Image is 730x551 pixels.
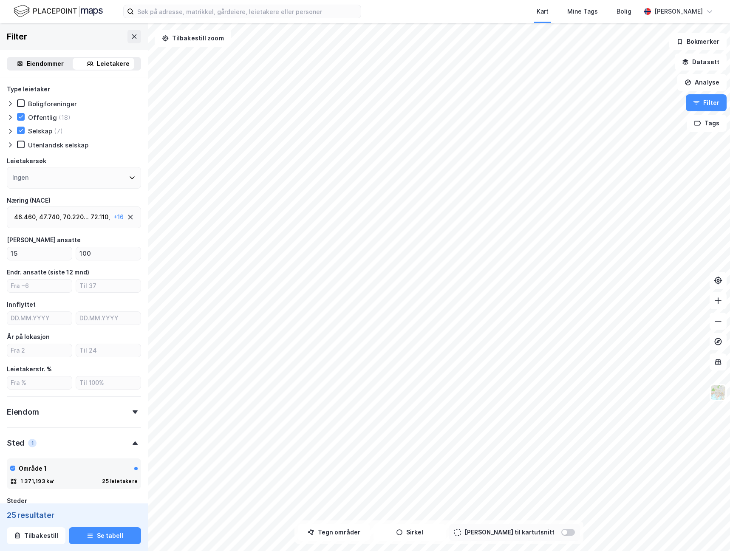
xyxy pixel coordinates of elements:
div: [PERSON_NAME] til kartutsnitt [464,527,555,537]
div: Eiendommer [27,59,64,69]
div: [PERSON_NAME] ansatte [7,235,81,245]
div: Mine Tags [567,6,598,17]
input: Fra 2 [7,344,72,357]
input: Fra −6 [7,280,72,292]
button: Sirkel [373,524,446,541]
div: 25 resultater [7,510,141,520]
div: Selskap [28,127,52,135]
button: Datasett [675,54,727,71]
button: Tags [687,115,727,132]
input: Fra % [7,376,72,389]
div: Steder [7,496,27,506]
button: Tegn områder [298,524,370,541]
div: (7) [54,127,63,135]
input: Til 24 [76,344,141,357]
div: Leietakere [97,59,130,69]
div: 72.110 , [91,212,110,222]
div: [PERSON_NAME] [654,6,703,17]
div: 47.740 , [39,212,61,222]
input: Søk på adresse, matrikkel, gårdeiere, leietakere eller personer [134,5,361,18]
div: + 16 [113,212,124,222]
button: Tilbakestill zoom [155,30,231,47]
button: Tilbakestill [7,527,65,544]
div: Bolig [617,6,631,17]
input: Fra 16 [7,247,72,260]
div: Næring (NACE) [7,195,51,206]
div: Leietakersøk [7,156,46,166]
div: Type leietaker [7,84,50,94]
div: 46.460 , [14,212,37,222]
input: Til 88 [76,247,141,260]
div: Innflyttet [7,300,36,310]
div: (18) [59,113,71,122]
div: 25 leietakere [102,478,138,485]
div: År på lokasjon [7,332,50,342]
div: 1 [28,439,37,447]
button: Bokmerker [669,33,727,50]
button: Filter [686,94,727,111]
input: DD.MM.YYYY [7,312,72,325]
div: Leietakerstr. % [7,364,52,374]
div: Ingen [12,172,28,183]
div: Boligforeninger [28,100,77,108]
div: Sted [7,438,25,448]
div: 70.220 ... [63,212,89,222]
button: Se tabell [69,527,141,544]
input: Til 37 [76,280,141,292]
div: Endr. ansatte (siste 12 mnd) [7,267,89,277]
div: Område 1 [19,463,47,474]
iframe: Chat Widget [688,510,730,551]
div: Offentlig [28,113,57,122]
div: Utenlandsk selskap [28,141,88,149]
img: Z [710,384,726,401]
div: 1 371,193 k㎡ [20,478,54,485]
input: Til 100% [76,376,141,389]
button: Analyse [677,74,727,91]
img: logo.f888ab2527a4732fd821a326f86c7f29.svg [14,4,103,19]
div: Eiendom [7,407,39,417]
input: DD.MM.YYYY [76,312,141,325]
div: Kart [537,6,549,17]
div: Filter [7,30,27,43]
